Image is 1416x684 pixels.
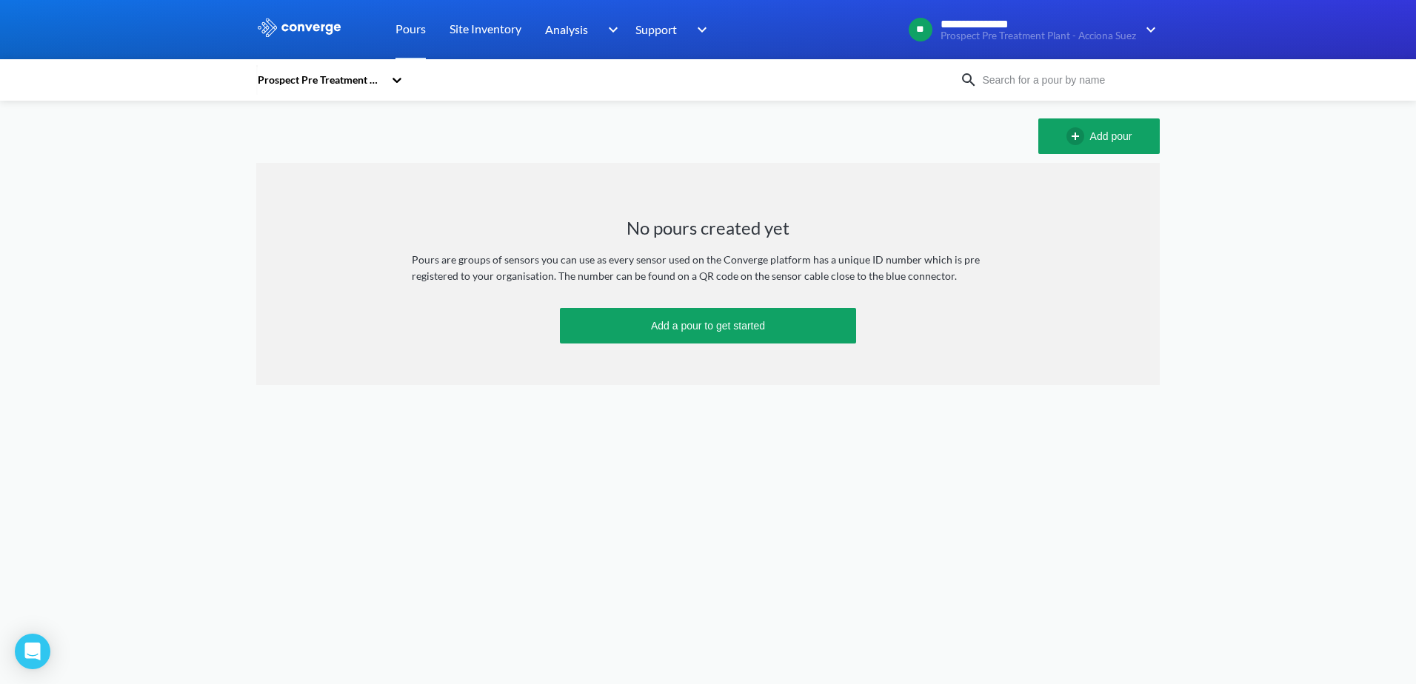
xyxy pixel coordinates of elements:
button: Add a pour to get started [560,308,856,343]
div: Open Intercom Messenger [15,634,50,669]
div: Pours are groups of sensors you can use as every sensor used on the Converge platform has a uniqu... [412,252,1004,284]
button: Add pour [1038,118,1160,154]
input: Search for a pour by name [978,72,1157,88]
img: logo_ewhite.svg [256,18,342,37]
span: Prospect Pre Treatment Plant - Acciona Suez [941,30,1136,41]
img: downArrow.svg [1136,21,1160,38]
h1: No pours created yet [627,216,789,240]
img: icon-search.svg [960,71,978,89]
img: add-circle-outline.svg [1066,127,1090,145]
div: Prospect Pre Treatment Plant - Acciona Suez [256,72,384,88]
img: downArrow.svg [598,21,622,38]
span: Analysis [545,20,588,38]
img: downArrow.svg [687,21,711,38]
span: Support [635,20,677,38]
